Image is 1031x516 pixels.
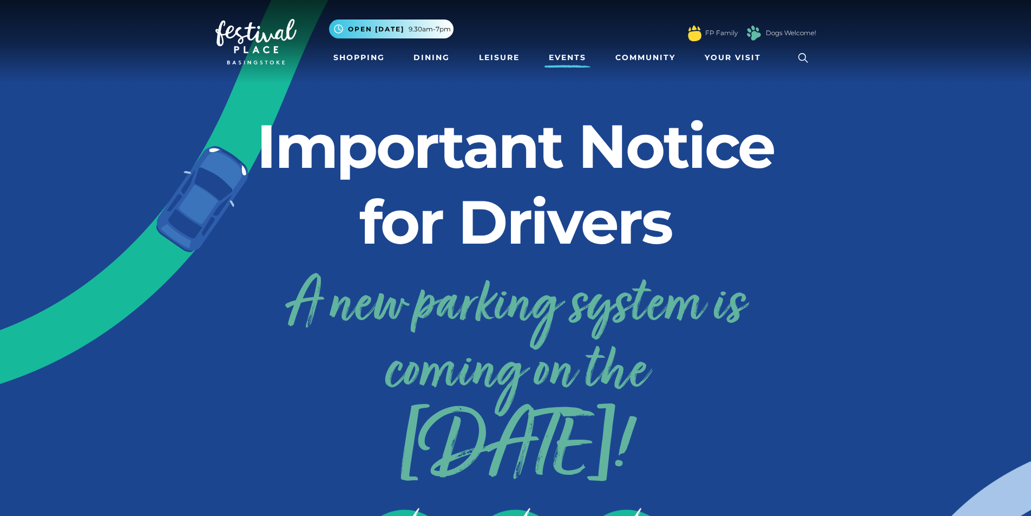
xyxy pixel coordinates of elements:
button: Open [DATE] 9.30am-7pm [329,19,454,38]
span: Open [DATE] [348,24,404,34]
a: Leisure [475,48,524,68]
a: Dogs Welcome! [766,28,816,38]
span: Your Visit [705,52,761,63]
a: A new parking system is coming on the[DATE]! [215,264,816,481]
a: FP Family [705,28,738,38]
a: Shopping [329,48,389,68]
a: Your Visit [700,48,771,68]
a: Events [544,48,590,68]
img: Festival Place Logo [215,19,297,64]
span: [DATE]! [215,421,816,481]
a: Community [611,48,680,68]
span: 9.30am-7pm [409,24,451,34]
a: Dining [409,48,454,68]
h2: Important Notice for Drivers [215,108,816,260]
